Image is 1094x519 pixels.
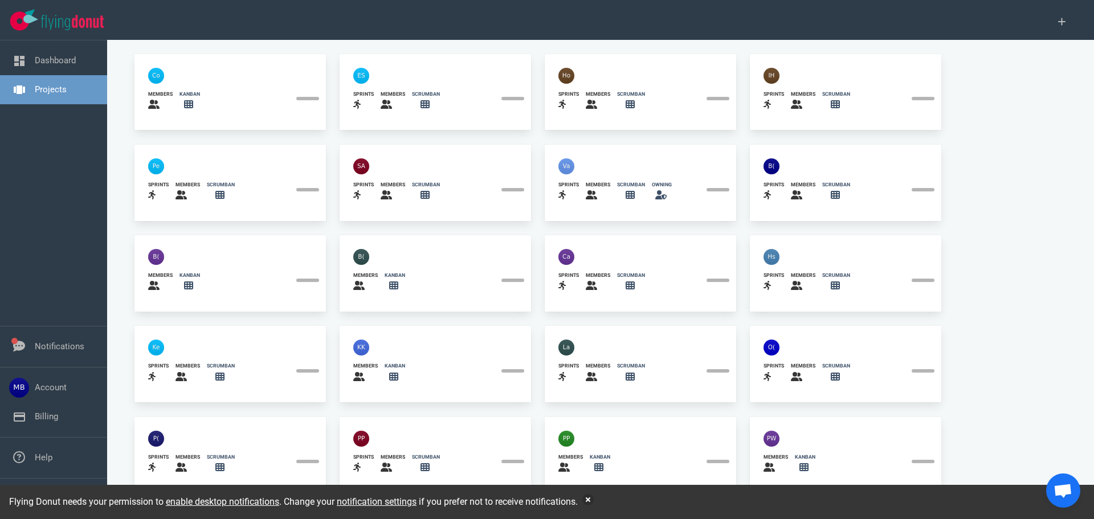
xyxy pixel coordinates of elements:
[175,453,200,475] a: members
[148,249,164,265] img: 40
[764,249,779,265] img: 40
[207,362,235,370] div: scrumban
[558,362,579,383] a: sprints
[353,181,374,202] a: sprints
[35,382,67,393] a: Account
[148,453,169,461] div: sprints
[791,181,815,202] a: members
[353,453,374,475] a: sprints
[558,362,579,370] div: sprints
[381,91,405,112] a: members
[764,91,784,112] a: sprints
[179,272,200,279] div: kanban
[586,91,610,112] a: members
[412,453,440,461] div: scrumban
[148,453,169,475] a: sprints
[795,453,815,461] div: kanban
[35,84,67,95] a: Projects
[353,181,374,189] div: sprints
[652,181,672,189] div: owning
[148,431,164,447] img: 40
[381,181,405,189] div: members
[586,272,610,293] a: members
[412,91,440,98] div: scrumban
[590,453,610,461] div: kanban
[764,362,784,370] div: sprints
[385,272,405,279] div: kanban
[148,68,164,84] img: 40
[353,453,374,461] div: sprints
[353,431,369,447] img: 40
[148,362,169,383] a: sprints
[207,453,235,461] div: scrumban
[558,453,583,475] a: members
[586,91,610,98] div: members
[148,91,173,112] a: members
[558,272,579,279] div: sprints
[35,452,52,463] a: Help
[148,272,173,293] a: members
[353,91,374,112] a: sprints
[558,340,574,355] img: 40
[791,91,815,112] a: members
[353,249,369,265] img: 40
[791,272,815,293] a: members
[1046,473,1080,508] div: Open de chat
[353,158,369,174] img: 40
[353,272,378,293] a: members
[586,362,610,370] div: members
[353,272,378,279] div: members
[148,91,173,98] div: members
[617,272,645,279] div: scrumban
[558,431,574,447] img: 40
[41,15,104,30] img: Flying Donut text logo
[381,453,405,475] a: members
[764,158,779,174] img: 40
[381,91,405,98] div: members
[175,362,200,383] a: members
[764,272,784,293] a: sprints
[175,362,200,370] div: members
[558,249,574,265] img: 40
[279,496,578,507] span: . Change your if you prefer not to receive notifications.
[148,181,169,202] a: sprints
[35,55,76,66] a: Dashboard
[586,181,610,202] a: members
[586,272,610,279] div: members
[558,91,579,112] a: sprints
[764,431,779,447] img: 40
[558,181,579,202] a: sprints
[381,453,405,461] div: members
[353,362,378,383] a: members
[822,272,850,279] div: scrumban
[207,181,235,189] div: scrumban
[822,181,850,189] div: scrumban
[764,362,784,383] a: sprints
[412,181,440,189] div: scrumban
[764,453,788,475] a: members
[822,91,850,98] div: scrumban
[353,91,374,98] div: sprints
[791,272,815,279] div: members
[337,496,417,507] a: notification settings
[617,91,645,98] div: scrumban
[385,362,405,370] div: kanban
[558,453,583,461] div: members
[175,181,200,189] div: members
[586,181,610,189] div: members
[558,272,579,293] a: sprints
[764,340,779,355] img: 40
[558,181,579,189] div: sprints
[764,272,784,279] div: sprints
[791,91,815,98] div: members
[148,272,173,279] div: members
[822,362,850,370] div: scrumban
[791,362,815,370] div: members
[791,181,815,189] div: members
[764,91,784,98] div: sprints
[353,340,369,355] img: 40
[35,341,84,352] a: Notifications
[353,68,369,84] img: 40
[35,411,58,422] a: Billing
[617,181,645,189] div: scrumban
